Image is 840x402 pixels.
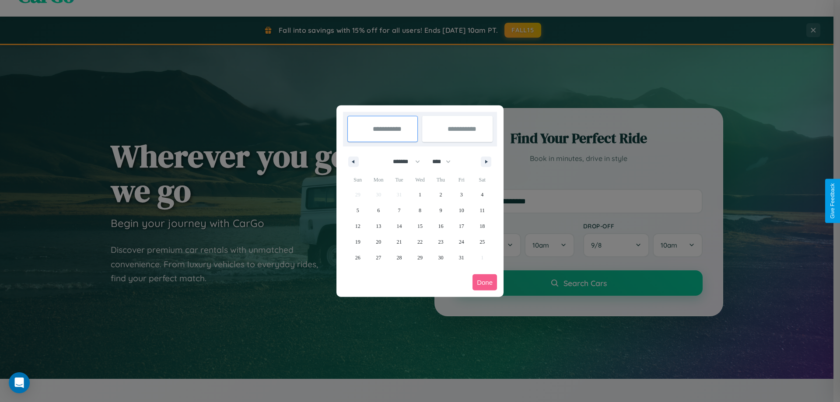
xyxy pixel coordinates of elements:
span: 5 [357,203,359,218]
button: 27 [368,250,388,266]
span: 28 [397,250,402,266]
span: 21 [397,234,402,250]
span: 19 [355,234,360,250]
span: Sat [472,173,493,187]
div: Open Intercom Messenger [9,372,30,393]
button: Done [472,274,497,290]
span: 8 [419,203,421,218]
span: Fri [451,173,472,187]
button: 23 [430,234,451,250]
span: Mon [368,173,388,187]
span: 16 [438,218,443,234]
button: 6 [368,203,388,218]
button: 24 [451,234,472,250]
span: 13 [376,218,381,234]
button: 20 [368,234,388,250]
button: 2 [430,187,451,203]
button: 22 [409,234,430,250]
button: 29 [409,250,430,266]
button: 10 [451,203,472,218]
span: 17 [459,218,464,234]
span: 7 [398,203,401,218]
button: 18 [472,218,493,234]
button: 28 [389,250,409,266]
button: 12 [347,218,368,234]
span: 27 [376,250,381,266]
span: 18 [479,218,485,234]
span: 1 [419,187,421,203]
span: 26 [355,250,360,266]
button: 9 [430,203,451,218]
button: 5 [347,203,368,218]
button: 4 [472,187,493,203]
span: 3 [460,187,463,203]
span: 10 [459,203,464,218]
span: 20 [376,234,381,250]
button: 14 [389,218,409,234]
span: 4 [481,187,483,203]
button: 15 [409,218,430,234]
span: 15 [417,218,423,234]
button: 8 [409,203,430,218]
span: 14 [397,218,402,234]
button: 21 [389,234,409,250]
span: Tue [389,173,409,187]
span: 22 [417,234,423,250]
span: Sun [347,173,368,187]
span: Wed [409,173,430,187]
button: 19 [347,234,368,250]
button: 17 [451,218,472,234]
button: 13 [368,218,388,234]
div: Give Feedback [829,183,836,219]
button: 31 [451,250,472,266]
span: 9 [439,203,442,218]
span: 23 [438,234,443,250]
button: 16 [430,218,451,234]
span: Thu [430,173,451,187]
button: 7 [389,203,409,218]
span: 29 [417,250,423,266]
button: 26 [347,250,368,266]
span: 31 [459,250,464,266]
button: 3 [451,187,472,203]
button: 25 [472,234,493,250]
button: 30 [430,250,451,266]
span: 24 [459,234,464,250]
button: 11 [472,203,493,218]
span: 12 [355,218,360,234]
span: 11 [479,203,485,218]
span: 30 [438,250,443,266]
span: 25 [479,234,485,250]
span: 6 [377,203,380,218]
span: 2 [439,187,442,203]
button: 1 [409,187,430,203]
